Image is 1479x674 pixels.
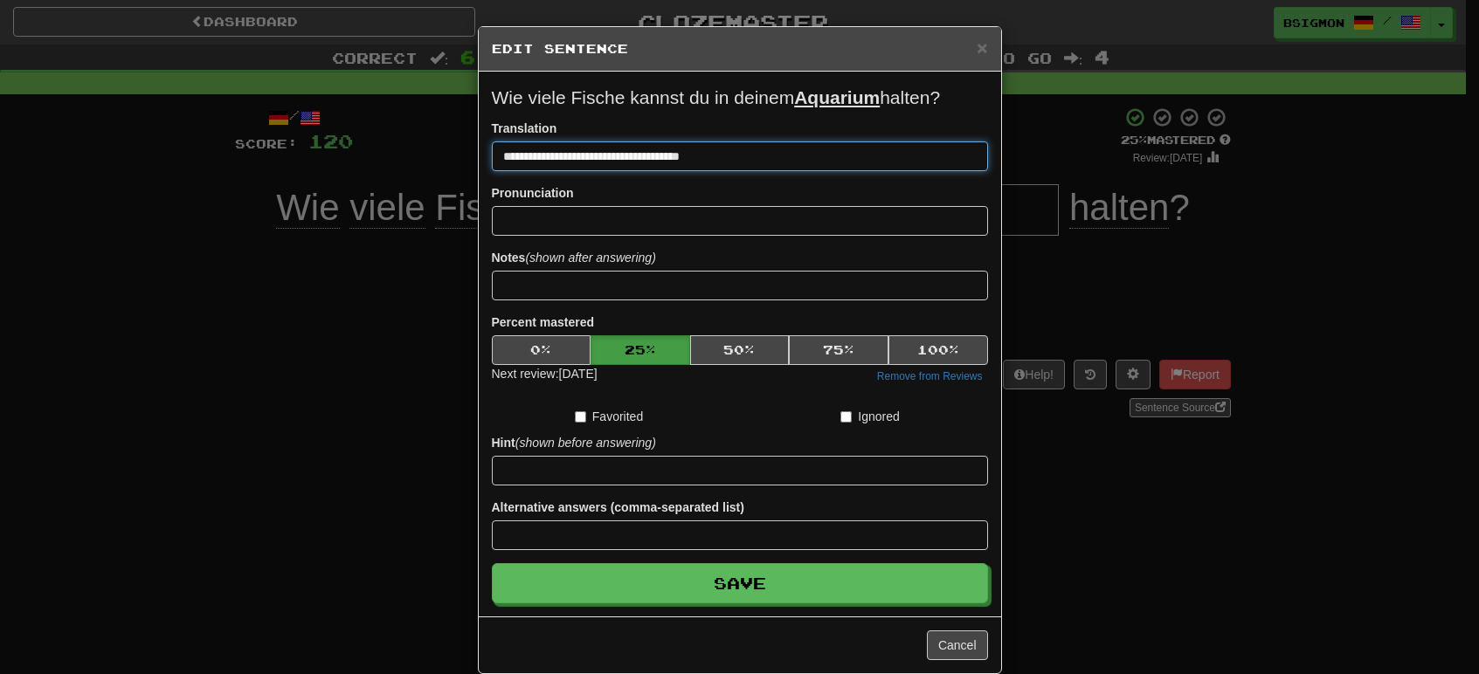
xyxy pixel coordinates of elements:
[872,367,988,386] button: Remove from Reviews
[525,251,655,265] em: (shown after answering)
[492,563,988,603] button: Save
[575,411,586,423] input: Favorited
[977,38,987,58] span: ×
[515,436,656,450] em: (shown before answering)
[492,120,557,137] label: Translation
[977,38,987,57] button: Close
[492,434,656,451] label: Hint
[794,87,880,107] u: Aquarium
[492,249,656,266] label: Notes
[591,335,690,365] button: 25%
[840,408,899,425] label: Ignored
[840,411,852,423] input: Ignored
[690,335,790,365] button: 50%
[789,335,888,365] button: 75%
[492,184,574,202] label: Pronunciation
[888,335,988,365] button: 100%
[575,408,643,425] label: Favorited
[927,630,988,660] button: Cancel
[492,365,598,386] div: Next review: [DATE]
[492,85,988,111] p: Wie viele Fische kannst du in deinem halten?
[492,335,591,365] button: 0%
[492,313,595,331] label: Percent mastered
[492,499,744,516] label: Alternative answers (comma-separated list)
[492,40,988,58] h5: Edit Sentence
[492,335,988,365] div: Percent mastered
